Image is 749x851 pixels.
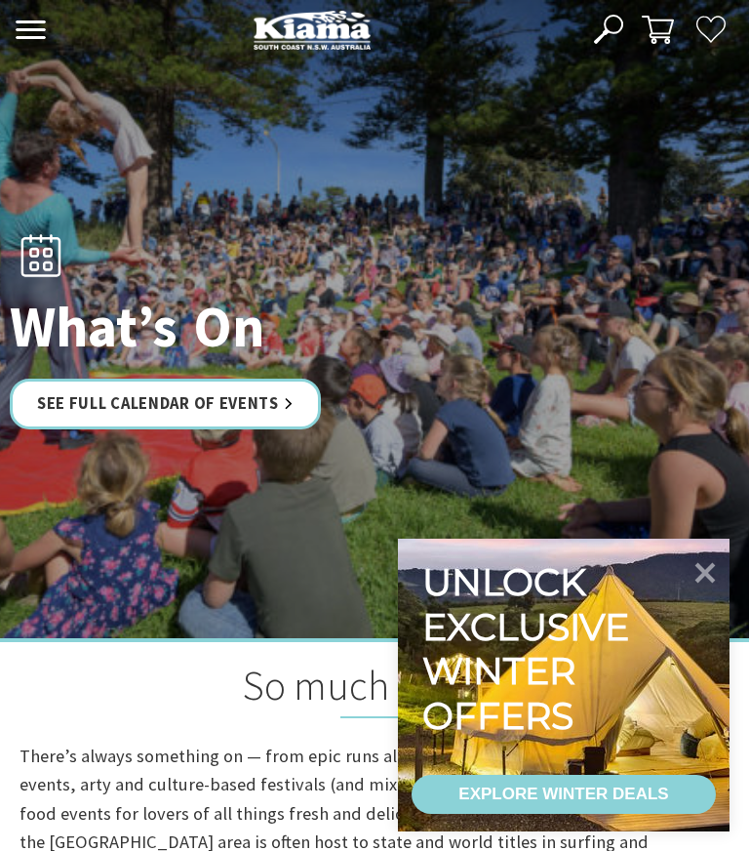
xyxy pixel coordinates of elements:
[254,10,371,50] img: Kiama Logo
[458,775,668,814] div: EXPLORE WINTER DEALS
[422,560,638,738] div: Unlock exclusive winter offers
[10,379,321,430] a: See Full Calendar of Events
[412,775,716,814] a: EXPLORE WINTER DEALS
[20,662,729,718] h2: So much to love
[10,295,561,357] h1: What’s On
